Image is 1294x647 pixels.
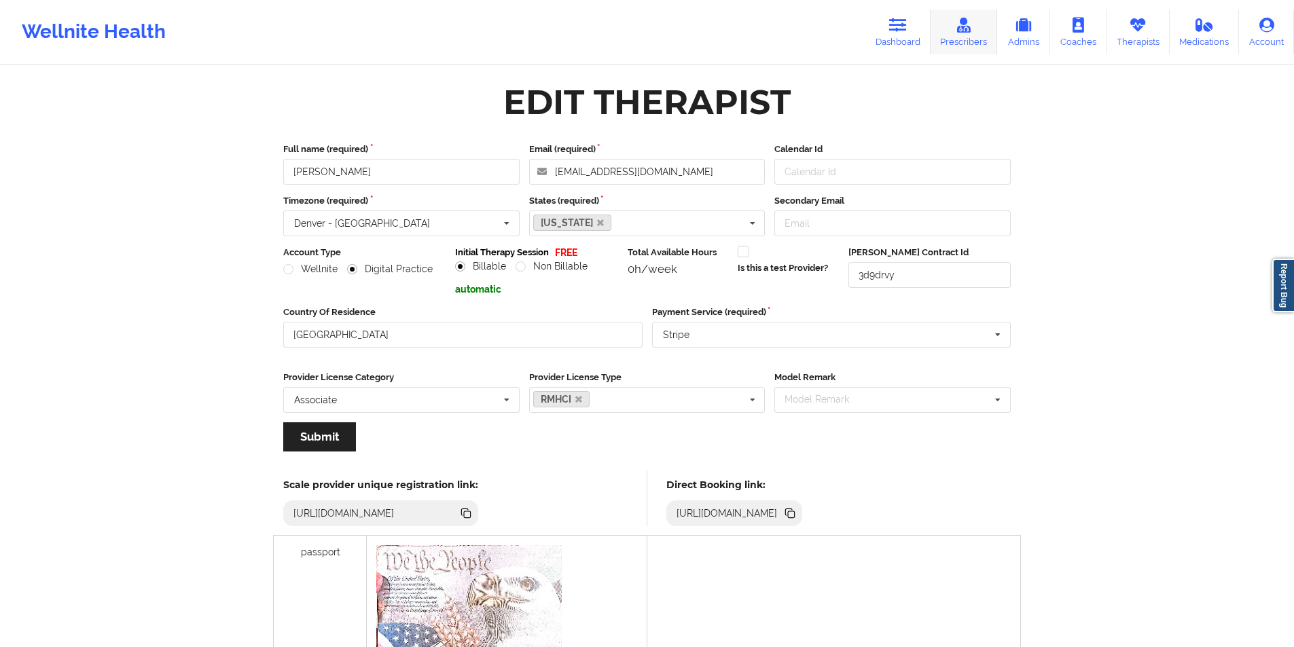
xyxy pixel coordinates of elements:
[865,10,931,54] a: Dashboard
[294,219,430,228] div: Denver - [GEOGRAPHIC_DATA]
[663,330,689,339] div: Stripe
[283,159,520,185] input: Full name
[774,210,1011,236] input: Email
[283,246,446,259] label: Account Type
[455,282,617,296] p: automatic
[516,261,588,272] label: Non Billable
[529,371,766,384] label: Provider License Type
[1107,10,1170,54] a: Therapists
[455,246,549,259] label: Initial Therapy Session
[288,506,400,520] div: [URL][DOMAIN_NAME]
[671,506,783,520] div: [URL][DOMAIN_NAME]
[848,246,1011,259] label: [PERSON_NAME] Contract Id
[1272,259,1294,312] a: Report Bug
[529,143,766,156] label: Email (required)
[283,306,643,319] label: Country Of Residence
[503,81,791,124] div: Edit Therapist
[555,246,577,259] p: FREE
[283,263,338,275] label: Wellnite
[628,262,728,276] div: 0h/week
[283,143,520,156] label: Full name (required)
[652,306,1011,319] label: Payment Service (required)
[781,392,869,407] div: Model Remark
[1239,10,1294,54] a: Account
[774,159,1011,185] input: Calendar Id
[774,194,1011,208] label: Secondary Email
[1050,10,1107,54] a: Coaches
[1170,10,1240,54] a: Medications
[931,10,998,54] a: Prescribers
[997,10,1050,54] a: Admins
[283,371,520,384] label: Provider License Category
[347,263,433,275] label: Digital Practice
[455,261,506,272] label: Billable
[774,143,1011,156] label: Calendar Id
[666,479,803,491] h5: Direct Booking link:
[628,246,728,259] label: Total Available Hours
[529,159,766,185] input: Email address
[294,395,337,405] div: Associate
[283,422,356,451] button: Submit
[529,194,766,208] label: States (required)
[533,215,612,231] a: [US_STATE]
[283,194,520,208] label: Timezone (required)
[283,479,478,491] h5: Scale provider unique registration link:
[774,371,1011,384] label: Model Remark
[533,391,590,407] a: RMHCI
[848,262,1011,288] input: Deel Contract Id
[738,261,828,275] label: Is this a test Provider?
